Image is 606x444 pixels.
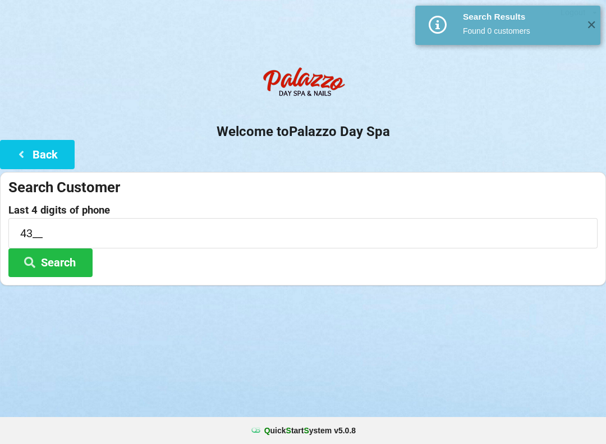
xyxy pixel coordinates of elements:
[8,218,598,248] input: 0000
[264,425,356,436] b: uick tart ystem v 5.0.8
[258,61,348,106] img: PalazzoDaySpaNails-Logo.png
[463,25,578,37] div: Found 0 customers
[463,11,578,22] div: Search Results
[8,248,93,277] button: Search
[264,426,270,435] span: Q
[8,205,598,216] label: Last 4 digits of phone
[304,426,309,435] span: S
[250,425,261,436] img: favicon.ico
[8,178,598,197] div: Search Customer
[286,426,291,435] span: S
